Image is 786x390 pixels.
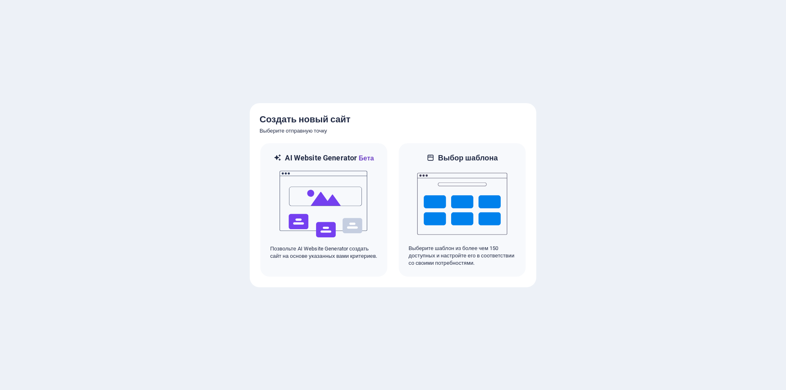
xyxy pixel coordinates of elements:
[409,245,516,267] p: Выберите шаблон из более чем 150 доступных и настройте его в соответствии со своими потребностями.
[279,163,369,245] img: ai
[285,153,374,163] h6: AI Website Generator
[438,153,498,163] h6: Выбор шаблона
[270,245,377,260] p: Позвольте AI Website Generator создать сайт на основе указанных вами критериев.
[260,126,526,136] h6: Выберите отправную точку
[260,113,526,126] h5: Создать новый сайт
[357,154,374,162] span: Бета
[398,142,526,277] div: Выбор шаблонаВыберите шаблон из более чем 150 доступных и настройте его в соответствии со своими ...
[260,142,388,277] div: AI Website GeneratorБетаaiПозвольте AI Website Generator создать сайт на основе указанных вами кр...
